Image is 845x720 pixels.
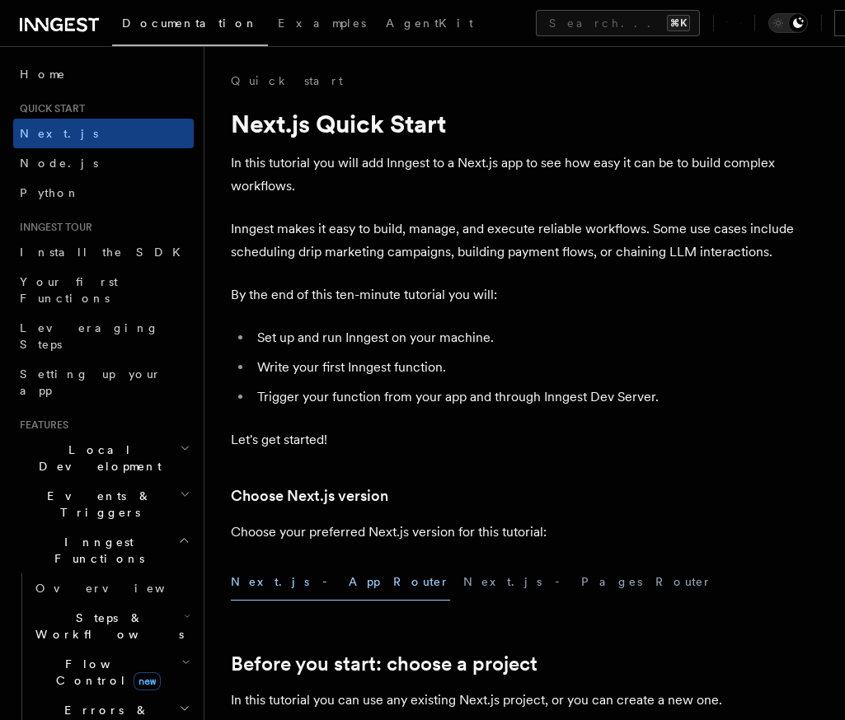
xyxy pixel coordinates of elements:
button: Next.js - Pages Router [463,563,712,601]
button: Inngest Functions [13,527,194,573]
button: Toggle dark mode [768,13,808,33]
a: Choose Next.js version [231,484,388,507]
button: Search...⌘K [536,10,700,36]
p: Choose your preferred Next.js version for this tutorial: [231,521,819,544]
a: Before you start: choose a project [231,652,538,676]
p: By the end of this ten-minute tutorial you will: [231,283,819,306]
span: Overview [35,582,205,595]
span: Flow Control [29,656,181,689]
span: AgentKit [386,16,473,30]
span: Node.js [20,157,98,170]
a: Setting up your app [13,359,194,405]
a: Node.js [13,148,194,178]
span: Python [20,186,80,199]
a: Your first Functions [13,267,194,313]
span: Home [20,66,66,82]
a: Quick start [231,72,343,89]
a: Documentation [112,5,268,46]
button: Events & Triggers [13,481,194,527]
button: Steps & Workflows [29,603,194,649]
span: Leveraging Steps [20,321,159,351]
a: Overview [29,573,194,603]
a: AgentKit [376,5,483,44]
span: Local Development [13,442,180,475]
a: Install the SDK [13,237,194,267]
span: Features [13,418,68,432]
span: Events & Triggers [13,488,180,521]
span: Setting up your app [20,367,162,397]
p: Inngest makes it easy to build, manage, and execute reliable workflows. Some use cases include sc... [231,217,819,264]
a: Next.js [13,119,194,148]
a: Home [13,59,194,89]
span: Steps & Workflows [29,610,184,643]
a: Examples [268,5,376,44]
li: Trigger your function from your app and through Inngest Dev Server. [252,386,819,409]
span: Install the SDK [20,245,190,259]
button: Flow Controlnew [29,649,194,695]
a: Leveraging Steps [13,313,194,359]
span: Quick start [13,102,85,115]
h1: Next.js Quick Start [231,109,819,138]
a: Python [13,178,194,208]
span: Documentation [122,16,258,30]
p: Let's get started! [231,428,819,451]
kbd: ⌘K [667,15,690,31]
span: Next.js [20,127,98,140]
span: Examples [278,16,366,30]
button: Local Development [13,435,194,481]
span: Inngest Functions [13,534,178,567]
p: In this tutorial you can use any existing Next.js project, or you can create a new one. [231,689,819,712]
button: Next.js - App Router [231,563,450,601]
li: Set up and run Inngest on your machine. [252,326,819,349]
p: In this tutorial you will add Inngest to a Next.js app to see how easy it can be to build complex... [231,152,819,198]
span: new [134,672,161,690]
span: Inngest tour [13,221,92,234]
li: Write your first Inngest function. [252,356,819,379]
span: Your first Functions [20,275,118,305]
